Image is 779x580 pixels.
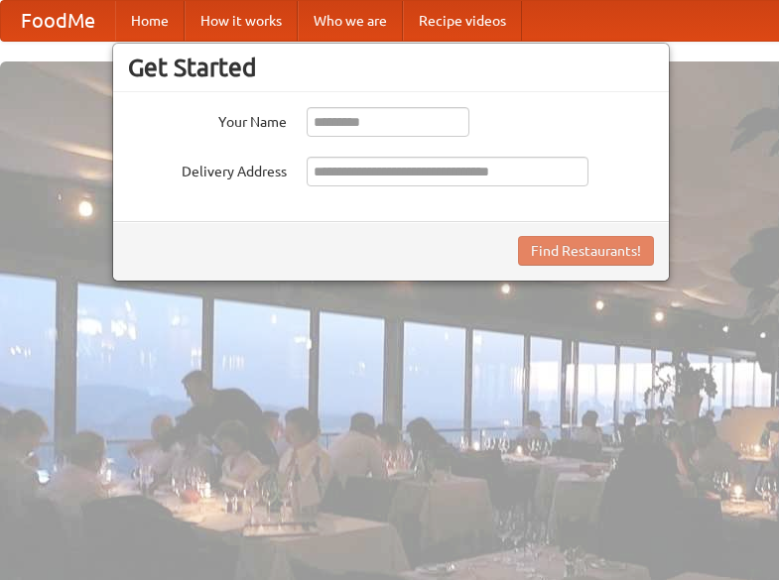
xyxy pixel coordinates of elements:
[115,1,185,41] a: Home
[298,1,403,41] a: Who we are
[403,1,522,41] a: Recipe videos
[128,157,287,181] label: Delivery Address
[128,53,654,82] h3: Get Started
[128,107,287,132] label: Your Name
[518,236,654,266] button: Find Restaurants!
[185,1,298,41] a: How it works
[1,1,115,41] a: FoodMe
